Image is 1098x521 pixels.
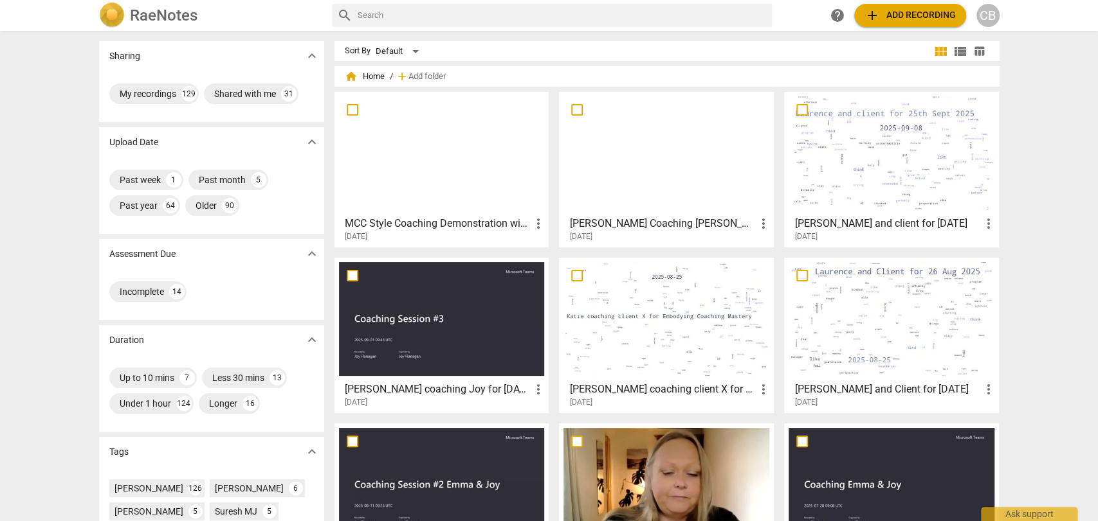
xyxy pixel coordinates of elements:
[262,504,277,518] div: 5
[345,46,371,56] div: Sort By
[196,199,217,212] div: Older
[270,370,285,385] div: 13
[130,6,197,24] h2: RaeNotes
[345,70,358,83] span: home
[120,285,164,298] div: Incomplete
[179,370,195,385] div: 7
[755,216,771,231] span: more_vert
[304,48,320,64] span: expand_more
[120,199,158,212] div: Past year
[789,96,994,242] a: [PERSON_NAME] and client for [DATE][DATE]
[304,134,320,150] span: expand_more
[569,382,755,397] h3: Katie coaching client X for Embodying Coaching Mastery
[176,396,192,411] div: 124
[981,507,1077,521] div: Ask support
[345,70,385,83] span: Home
[337,8,352,23] span: search
[188,481,203,495] div: 126
[931,42,951,61] button: Tile view
[530,216,545,231] span: more_vert
[794,382,980,397] h3: Laurence and Client for 26 Aug 2025
[865,8,880,23] span: add
[933,44,949,59] span: view_module
[109,49,140,63] p: Sharing
[114,482,183,495] div: [PERSON_NAME]
[181,86,197,102] div: 129
[212,371,264,384] div: Less 30 mins
[980,382,996,397] span: more_vert
[304,332,320,348] span: expand_more
[376,41,423,62] div: Default
[794,231,817,242] span: [DATE]
[169,284,185,299] div: 14
[830,8,845,23] span: help
[976,4,1000,27] button: CB
[222,198,237,213] div: 90
[251,172,266,188] div: 5
[304,444,320,459] span: expand_more
[114,505,183,518] div: [PERSON_NAME]
[563,262,769,407] a: [PERSON_NAME] coaching client X for Embodying Coaching Mastery[DATE]
[794,397,817,408] span: [DATE]
[302,46,322,66] button: Show more
[345,231,367,242] span: [DATE]
[120,371,174,384] div: Up to 10 mins
[120,397,171,410] div: Under 1 hour
[304,246,320,261] span: expand_more
[794,216,980,231] h3: Laurence and client for 25th Sept 2025
[302,330,322,349] button: Show more
[980,216,996,231] span: more_vert
[120,173,161,186] div: Past week
[563,96,769,242] a: [PERSON_NAME] Coaching [PERSON_NAME]: ACC Performance Evaluation[DATE]
[209,397,237,410] div: Longer
[109,445,129,459] p: Tags
[951,42,970,61] button: List view
[199,173,246,186] div: Past month
[215,482,284,495] div: [PERSON_NAME]
[188,504,203,518] div: 5
[789,262,994,407] a: [PERSON_NAME] and Client for [DATE][DATE]
[530,382,545,397] span: more_vert
[214,87,276,100] div: Shared with me
[339,262,545,407] a: [PERSON_NAME] coaching Joy for [DATE][DATE]
[120,87,176,100] div: My recordings
[390,72,393,82] span: /
[99,3,125,28] img: Logo
[339,96,545,242] a: MCC Style Coaching Demonstration with [PERSON_NAME][DATE]
[109,136,158,149] p: Upload Date
[109,333,144,347] p: Duration
[396,70,408,83] span: add
[953,44,968,59] span: view_list
[302,244,322,263] button: Show more
[302,132,322,152] button: Show more
[281,86,297,102] div: 31
[166,172,181,188] div: 1
[569,216,755,231] h3: Emma Sutherland Coaching Joy: ACC Performance Evaluation
[970,42,989,61] button: Table view
[289,481,303,495] div: 6
[408,72,446,82] span: Add folder
[99,3,322,28] a: LogoRaeNotes
[826,4,849,27] a: Help
[358,5,767,26] input: Search
[569,231,592,242] span: [DATE]
[755,382,771,397] span: more_vert
[215,505,257,518] div: Suresh MJ
[163,198,178,213] div: 64
[854,4,966,27] button: Upload
[345,382,531,397] h3: Emma coaching Joy for 8th September
[242,396,258,411] div: 16
[302,442,322,461] button: Show more
[569,397,592,408] span: [DATE]
[109,247,176,261] p: Assessment Due
[345,397,367,408] span: [DATE]
[973,45,985,57] span: table_chart
[345,216,531,231] h3: MCC Style Coaching Demonstration with Caroline Beckett
[865,8,956,23] span: Add recording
